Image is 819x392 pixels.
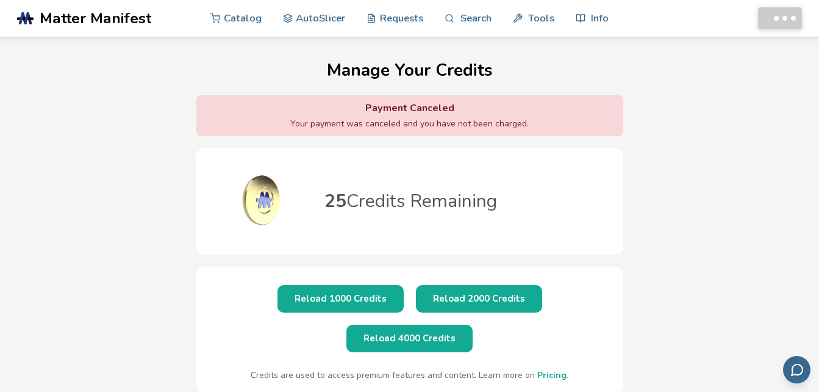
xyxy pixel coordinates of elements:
[12,60,807,80] h1: Manage Your Credits
[783,356,810,383] button: Send feedback via email
[40,10,151,27] span: Matter Manifest
[277,285,404,313] button: Reload 1000 Credits
[346,325,473,352] button: Reload 4000 Credits
[416,285,542,313] button: Reload 2000 Credits
[324,192,497,211] p: Credits Remaining
[209,371,611,380] div: Credits are used to access premium features and content. Learn more on .
[209,103,611,114] h3: Payment Canceled
[324,189,346,214] strong: 25
[202,154,324,246] img: Credits
[209,119,611,129] p: Your payment was canceled and you have not been charged.
[537,369,567,381] a: Pricing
